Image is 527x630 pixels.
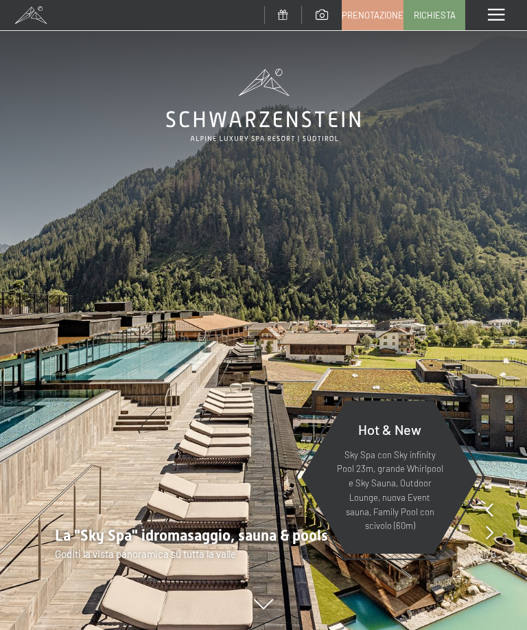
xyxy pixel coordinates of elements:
span: La "Sky Spa" idromasaggio, sauna & pools [55,527,328,544]
span: Richiesta [414,9,456,21]
span: Hot & New [358,421,421,438]
span: Goditi la vista panoramica su tutta la valle [55,548,236,560]
a: Richiesta [404,1,465,30]
a: Hot & New Sky Spa con Sky infinity Pool 23m, grande Whirlpool e Sky Sauna, Outdoor Lounge, nuova ... [301,400,479,554]
span: 8 [491,546,496,561]
span: / [487,546,491,561]
p: Sky Spa con Sky infinity Pool 23m, grande Whirlpool e Sky Sauna, Outdoor Lounge, nuova Event saun... [335,448,445,534]
span: 1 [482,546,487,561]
span: Prenotazione [342,9,403,21]
a: Prenotazione [342,1,403,30]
